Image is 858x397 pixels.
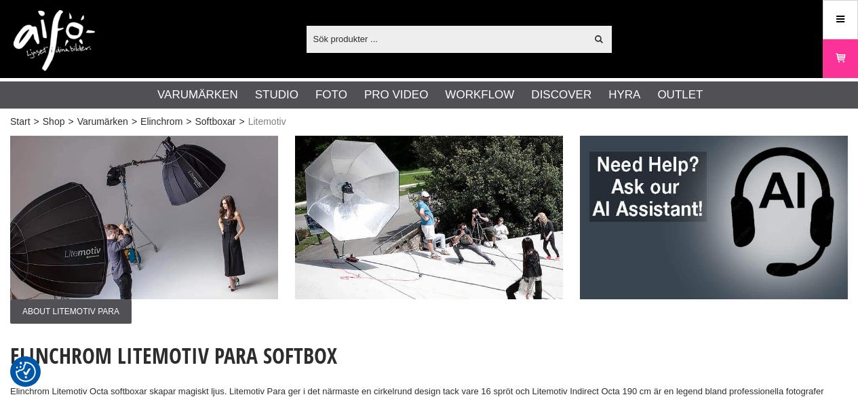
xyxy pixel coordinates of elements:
a: Workflow [445,86,514,104]
span: Litemotiv [248,115,286,129]
a: Hyra [608,86,640,104]
a: Elinchrom [140,115,182,129]
a: Varumärken [157,86,238,104]
a: Studio [255,86,298,104]
img: logo.png [14,10,95,71]
a: Annons:001 ban-elin-Litemotiv-001.jpgAbout Litemotiv Para [10,136,278,324]
span: > [186,115,191,129]
img: Revisit consent button [16,362,36,382]
span: > [34,115,39,129]
img: Annons:002 ban-elin-Litemotiv-002.jpg [295,136,563,299]
a: Pro Video [364,86,428,104]
a: Softboxar [195,115,236,129]
span: About Litemotiv Para [10,299,132,324]
img: Annons:009 ban-elin-AIelin-eng.jpg [580,136,848,299]
a: Foto [315,86,347,104]
span: > [132,115,137,129]
button: Samtyckesinställningar [16,360,36,384]
a: Start [10,115,31,129]
span: > [239,115,244,129]
img: Annons:001 ban-elin-Litemotiv-001.jpg [10,136,278,299]
h1: Elinchrom Litemotiv Para Softbox [10,341,848,371]
a: Discover [531,86,591,104]
a: Varumärken [77,115,128,129]
input: Sök produkter ... [307,29,587,49]
a: Shop [43,115,65,129]
a: Outlet [657,86,703,104]
span: > [68,115,73,129]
